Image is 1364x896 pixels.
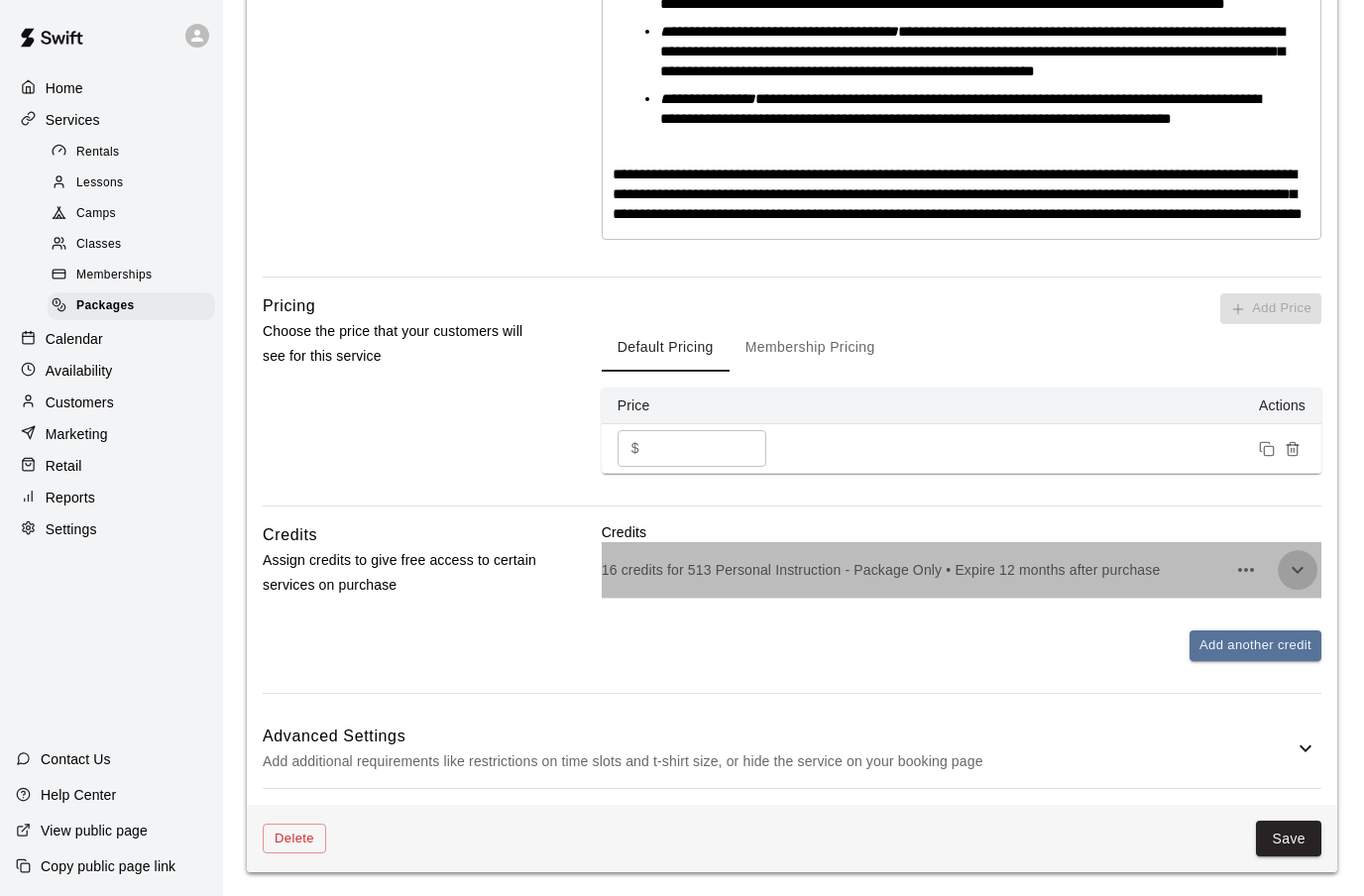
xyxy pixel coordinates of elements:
p: Copy public page link [41,856,175,876]
a: Calendar [16,324,207,354]
button: Remove price [1280,436,1306,462]
a: Memberships [48,261,223,291]
p: Help Center [41,785,116,805]
div: Memberships [48,262,215,289]
a: Availability [16,356,207,386]
a: Retail [16,451,207,481]
button: Duplicate price [1254,436,1280,462]
a: Reports [16,483,207,512]
div: Classes [48,231,215,259]
p: $ [631,438,639,459]
span: Classes [76,235,121,255]
p: Add additional requirements like restrictions on time slots and t-shirt size, or hide the service... [263,749,1294,774]
p: Choose the price that your customers will see for this service [263,319,538,369]
button: Save [1256,821,1321,857]
span: Rentals [76,143,120,163]
div: Packages [48,292,215,320]
p: Customers [46,392,114,412]
p: Contact Us [41,749,111,769]
th: Price [602,388,800,424]
p: View public page [41,821,148,840]
div: Lessons [48,169,215,197]
h6: Pricing [263,293,315,319]
p: Assign credits to give free access to certain services on purchase [263,548,538,598]
a: Marketing [16,419,207,449]
a: Home [16,73,207,103]
h6: Credits [263,522,317,548]
span: Packages [76,296,135,316]
p: Services [46,110,100,130]
p: Settings [46,519,97,539]
div: Advanced SettingsAdd additional requirements like restrictions on time slots and t-shirt size, or... [263,710,1321,788]
div: Camps [48,200,215,228]
p: 16 credits for 513 Personal Instruction - Package Only • Expire 12 months after purchase [602,560,1226,580]
a: Camps [48,199,223,230]
a: Classes [48,230,223,261]
p: Reports [46,488,95,507]
a: Customers [16,388,207,417]
a: Packages [48,291,223,322]
p: Retail [46,456,82,476]
a: Services [16,105,207,135]
h6: Advanced Settings [263,724,1294,749]
div: 16 credits for 513 Personal Instruction - Package Only • Expire 12 months after purchase [602,542,1321,598]
a: Settings [16,514,207,544]
button: Delete [263,824,326,854]
p: Credits [602,522,1321,542]
a: Rentals [48,137,223,168]
div: Rentals [48,139,215,167]
span: Memberships [76,266,152,285]
p: Home [46,78,83,98]
span: Camps [76,204,116,224]
a: Lessons [48,168,223,198]
span: Lessons [76,173,124,193]
th: Actions [800,388,1321,424]
p: Marketing [46,424,108,444]
button: Add another credit [1190,630,1321,661]
p: Availability [46,361,113,381]
button: Default Pricing [602,324,730,372]
button: Membership Pricing [730,324,891,372]
p: Calendar [46,329,103,349]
